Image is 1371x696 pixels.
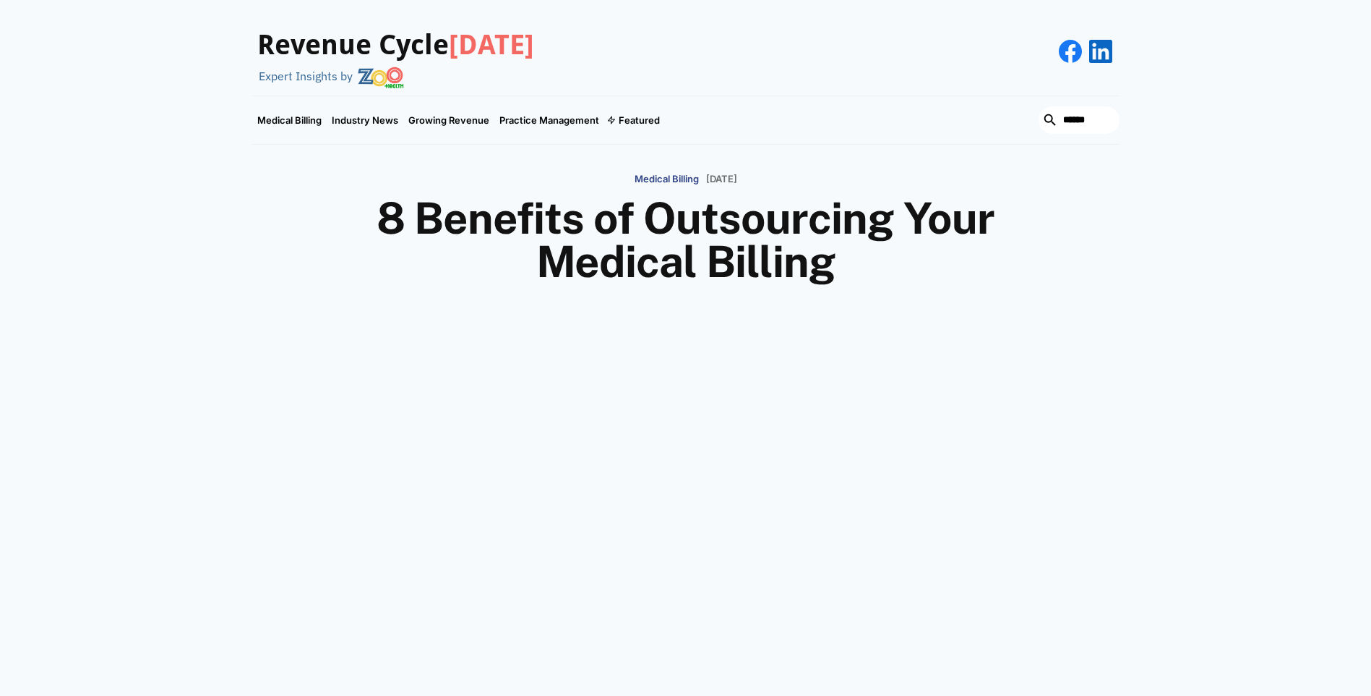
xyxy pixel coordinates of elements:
[604,96,665,144] div: Featured
[327,96,403,144] a: Industry News
[449,29,534,61] span: [DATE]
[706,174,737,185] p: [DATE]
[252,96,327,144] a: Medical Billing
[494,96,604,144] a: Practice Management
[403,96,494,144] a: Growing Revenue
[619,114,660,126] div: Featured
[339,197,1033,284] h1: 8 Benefits of Outsourcing Your Medical Billing
[635,174,699,185] p: Medical Billing
[259,69,353,83] div: Expert Insights by
[257,29,534,62] h3: Revenue Cycle
[252,14,534,88] a: Revenue Cycle[DATE]Expert Insights by
[635,166,699,190] a: Medical Billing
